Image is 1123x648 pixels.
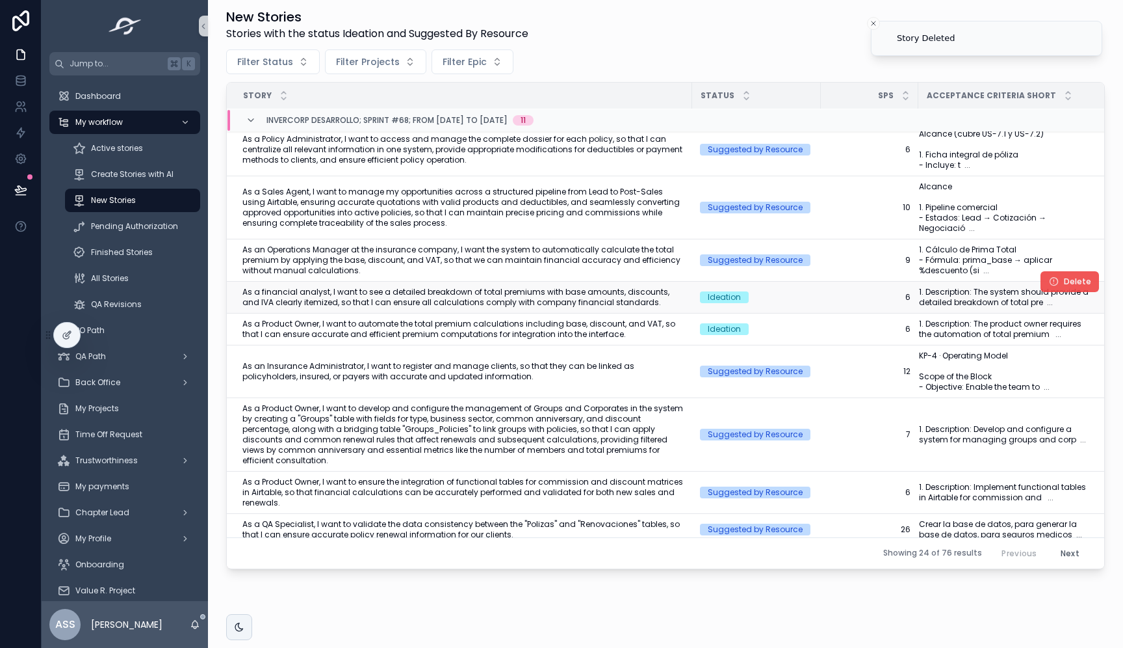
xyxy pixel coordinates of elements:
[829,524,910,535] a: 26
[226,49,320,74] button: Select Button
[708,429,803,440] div: Suggested by Resource
[49,371,200,394] a: Back Office
[432,49,513,74] button: Select Button
[708,202,803,213] div: Suggested by Resource
[919,482,1091,503] a: 1. Description: Implement functional tables in Airtable for commission and ...
[708,323,741,335] div: Ideation
[75,377,120,388] span: Back Office
[91,247,153,258] span: Finished Stories
[75,429,142,440] span: Time Off Request
[266,115,508,126] span: Invercorp Desarrollo; Sprint #68; From [DATE] to [DATE]
[65,137,200,160] a: Active stories
[49,397,200,420] a: My Projects
[829,292,910,303] a: 6
[55,617,75,632] span: ASS
[1064,277,1091,287] span: Delete
[829,255,910,265] a: 9
[49,579,200,602] a: Value R. Project
[336,55,400,68] span: Filter Projects
[829,202,910,213] a: 10
[878,90,894,101] span: SPs
[226,8,528,26] h1: New Stories
[91,221,178,232] span: Pending Authorization
[919,519,1091,540] span: Crear la base de datos, para generar la base de datos, para seguros medicos ...
[49,111,200,134] a: My workflow
[242,477,684,508] a: As a Product Owner, I want to ensure the integration of functional tables for commission and disc...
[708,144,803,155] div: Suggested by Resource
[1052,543,1089,563] button: Next
[700,487,813,498] a: Suggested by Resource
[65,267,200,290] a: All Stories
[65,215,200,238] a: Pending Authorization
[829,324,910,334] a: 6
[75,403,119,414] span: My Projects
[700,524,813,535] a: Suggested by Resource
[708,291,741,303] div: Ideation
[708,366,803,377] div: Suggested by Resource
[242,287,684,308] a: As a financial analyst, I want to see a detailed breakdown of total premiums with base amounts, d...
[829,429,910,440] a: 7
[708,524,803,535] div: Suggested by Resource
[65,241,200,264] a: Finished Stories
[242,245,684,276] a: As an Operations Manager at the insurance company, I want the system to automatically calculate t...
[700,323,813,335] a: Ideation
[242,134,684,165] a: As a Policy Administrator, I want to access and manage the complete dossier for each policy, so t...
[919,424,1091,445] span: 1. Description: Develop and configure a system for managing groups and corp ...
[49,319,200,342] a: PO Path
[75,560,124,570] span: Onboarding
[49,553,200,576] a: Onboarding
[700,366,813,377] a: Suggested by Resource
[75,533,111,544] span: My Profile
[105,16,146,36] img: App logo
[883,548,982,559] span: Showing 24 of 76 results
[829,366,910,377] a: 12
[65,163,200,186] a: Create Stories with AI
[242,319,684,340] a: As a Product Owner, I want to automate the total premium calculations including base, discount, a...
[75,507,129,518] span: Chapter Lead
[829,144,910,155] span: 6
[919,245,1091,276] a: 1. Cálculo de Prima Total - Fórmula: prima_base → aplicar %descuento (si ...
[919,351,1091,392] a: KP-4 · Operating Model Scope of the Block - Objective: Enable the team to ...
[91,195,136,206] span: New Stories
[919,129,1091,170] a: Alcance (cubre US-7.1 y US-7.2) 1. Ficha integral de póliza - Incluye: t ...
[700,429,813,440] a: Suggested by Resource
[919,287,1091,308] a: 1. Description: The system should provide a detailed breakdown of total pre ...
[897,32,955,45] div: Story Deleted
[700,291,813,303] a: Ideation
[237,55,293,68] span: Filter Status
[927,90,1056,101] span: Acceptance Criteria Short
[75,325,105,336] span: PO Path
[75,91,121,101] span: Dashboard
[49,345,200,368] a: QA Path
[91,299,142,310] span: QA Revisions
[867,17,880,30] button: Close toast
[42,75,208,601] div: scrollable content
[49,501,200,524] a: Chapter Lead
[700,144,813,155] a: Suggested by Resource
[226,26,528,42] span: Stories with the status Ideation and Suggested By Resource
[919,319,1091,340] a: 1. Description: The product owner requires the automation of total premium ...
[65,293,200,316] a: QA Revisions
[708,487,803,498] div: Suggested by Resource
[49,85,200,108] a: Dashboard
[242,519,684,540] a: As a QA Specialist, I want to validate the data consistency between the "Polizas" and "Renovacion...
[242,403,684,466] a: As a Product Owner, I want to develop and configure the management of Groups and Corporates in th...
[242,187,684,228] a: As a Sales Agent, I want to manage my opportunities across a structured pipeline from Lead to Pos...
